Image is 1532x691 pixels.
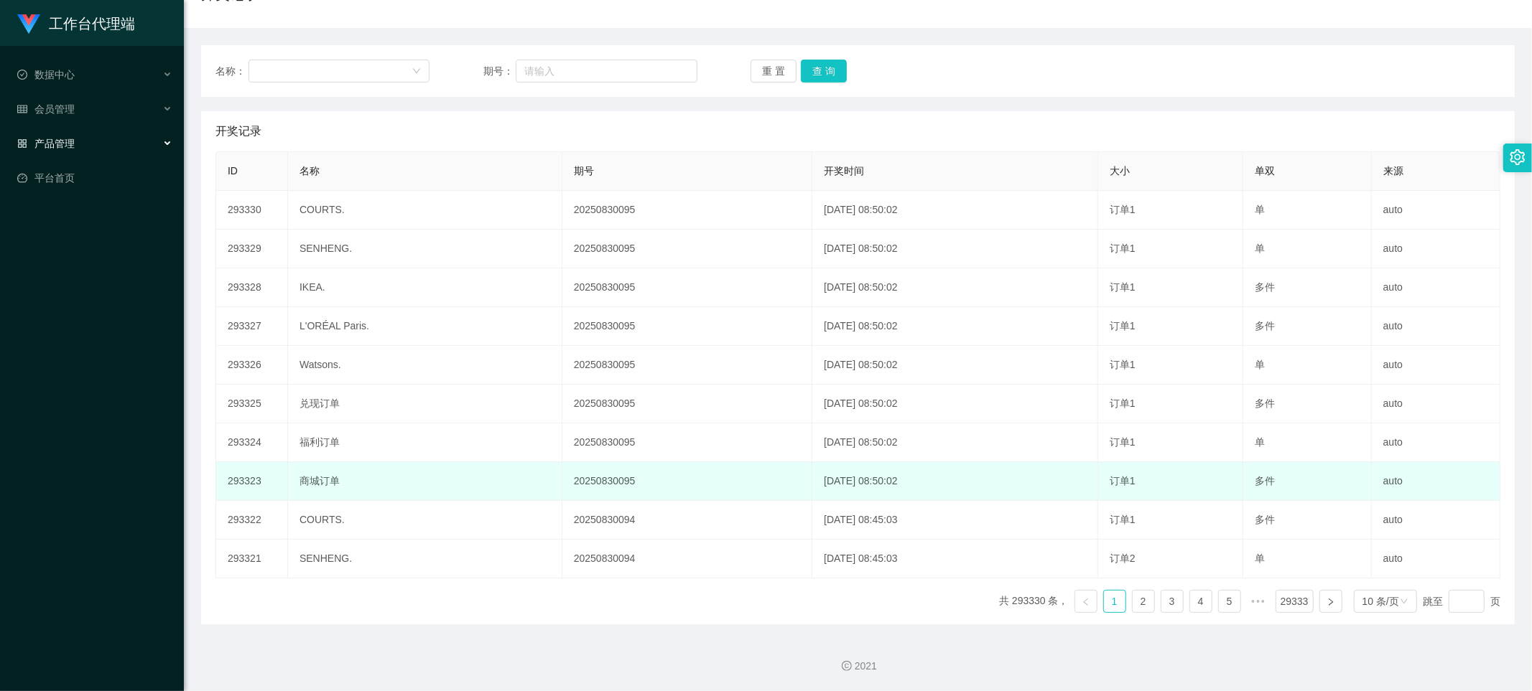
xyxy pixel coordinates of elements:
span: 单 [1255,436,1265,448]
li: 29333 [1276,590,1314,613]
input: 请输入 [516,60,697,83]
span: 单 [1255,243,1265,254]
span: 订单1 [1110,398,1136,409]
a: 29333 [1276,591,1313,612]
td: 20250830095 [562,191,812,230]
span: ••• [1247,590,1270,613]
td: COURTS. [288,191,562,230]
td: auto [1372,191,1500,230]
td: auto [1372,230,1500,268]
td: 兑现订单 [288,385,562,423]
span: 订单1 [1110,514,1136,525]
img: logo.9652507e.png [17,14,40,34]
li: 共 293330 条， [999,590,1069,613]
span: 产品管理 [17,138,75,149]
span: 单 [1255,204,1265,215]
span: 订单1 [1110,475,1136,486]
i: 图标: setting [1510,149,1526,165]
td: 293324 [216,423,288,462]
a: 3 [1161,591,1183,612]
span: 名称 [300,165,320,177]
td: auto [1372,346,1500,385]
td: 20250830095 [562,268,812,307]
a: 1 [1104,591,1125,612]
li: 2 [1132,590,1155,613]
span: 订单1 [1110,281,1136,293]
td: auto [1372,540,1500,578]
li: 5 [1218,590,1241,613]
span: 订单1 [1110,359,1136,370]
span: 期号： [483,64,516,79]
td: auto [1372,423,1500,462]
td: 20250830095 [562,385,812,423]
span: 多件 [1255,475,1275,486]
td: 20250830095 [562,462,812,501]
span: 大小 [1110,165,1130,177]
i: 图标: down [412,67,421,77]
span: 单 [1255,359,1265,370]
li: 1 [1103,590,1126,613]
td: 293330 [216,191,288,230]
li: 上一页 [1074,590,1097,613]
td: 293327 [216,307,288,346]
span: 开奖记录 [215,123,261,140]
td: [DATE] 08:50:02 [812,268,1098,307]
td: 293322 [216,501,288,540]
i: 图标: down [1400,597,1408,607]
span: 订单2 [1110,553,1136,564]
span: 多件 [1255,398,1275,409]
td: [DATE] 08:50:02 [812,191,1098,230]
td: 293328 [216,268,288,307]
td: 293321 [216,540,288,578]
a: 2 [1133,591,1154,612]
div: 2021 [195,659,1521,674]
span: 开奖时间 [824,165,864,177]
button: 查 询 [801,60,847,83]
span: 多件 [1255,320,1275,332]
span: 期号 [574,165,594,177]
td: auto [1372,385,1500,423]
td: SENHENG. [288,540,562,578]
span: 订单1 [1110,320,1136,332]
span: 来源 [1383,165,1403,177]
td: [DATE] 08:45:03 [812,501,1098,540]
i: 图标: check-circle-o [17,70,27,80]
td: [DATE] 08:45:03 [812,540,1098,578]
div: 10 条/页 [1362,591,1399,612]
span: ID [228,165,238,177]
a: 工作台代理端 [17,17,135,29]
li: 向后 5 页 [1247,590,1270,613]
li: 3 [1161,590,1184,613]
td: 20250830094 [562,540,812,578]
td: 20250830095 [562,230,812,268]
td: auto [1372,501,1500,540]
a: 4 [1190,591,1212,612]
td: 293323 [216,462,288,501]
td: 293325 [216,385,288,423]
div: 跳至 页 [1423,590,1500,613]
span: 订单1 [1110,243,1136,254]
span: 数据中心 [17,69,75,80]
td: 293329 [216,230,288,268]
span: 名称： [215,64,249,79]
i: 图标: table [17,104,27,114]
td: L'ORÉAL Paris. [288,307,562,346]
span: 订单1 [1110,436,1136,448]
td: COURTS. [288,501,562,540]
a: 5 [1219,591,1240,612]
td: 福利订单 [288,423,562,462]
td: SENHENG. [288,230,562,268]
td: auto [1372,307,1500,346]
td: 20250830095 [562,346,812,385]
span: 多件 [1255,514,1275,525]
td: [DATE] 08:50:02 [812,423,1098,462]
td: Watsons. [288,346,562,385]
i: 图标: left [1082,598,1090,606]
li: 4 [1189,590,1212,613]
h1: 工作台代理端 [49,1,135,47]
td: auto [1372,268,1500,307]
td: 商城订单 [288,462,562,501]
i: 图标: appstore-o [17,138,27,149]
span: 会员管理 [17,103,75,115]
span: 多件 [1255,281,1275,293]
